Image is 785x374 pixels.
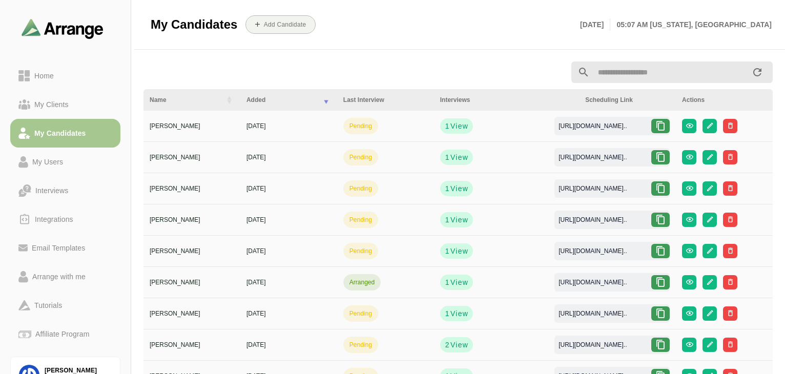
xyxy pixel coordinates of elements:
[444,183,449,194] strong: 1
[450,246,468,256] span: View
[31,328,93,340] div: Affiliate Program
[440,337,473,352] button: 2View
[349,309,372,318] div: pending
[246,278,331,287] div: [DATE]
[580,18,610,31] p: [DATE]
[10,119,120,148] a: My Candidates
[150,278,234,287] div: [PERSON_NAME]
[246,340,331,349] div: [DATE]
[450,121,468,131] span: View
[450,183,468,194] span: View
[550,215,635,224] div: [URL][DOMAIN_NAME]..
[30,127,90,139] div: My Candidates
[440,181,473,196] button: 1View
[450,215,468,225] span: View
[550,309,635,318] div: [URL][DOMAIN_NAME]..
[246,153,331,162] div: [DATE]
[245,15,316,34] button: Add Candidate
[150,340,234,349] div: [PERSON_NAME]
[10,320,120,348] a: Affiliate Program
[150,215,234,224] div: [PERSON_NAME]
[440,306,473,321] button: 1View
[10,176,120,205] a: Interviews
[150,309,234,318] div: [PERSON_NAME]
[440,118,473,134] button: 1View
[450,308,468,319] span: View
[150,121,234,131] div: [PERSON_NAME]
[246,215,331,224] div: [DATE]
[10,90,120,119] a: My Clients
[751,66,763,78] i: appended action
[444,121,449,131] strong: 1
[440,150,473,165] button: 1View
[30,299,66,311] div: Tutorials
[444,152,449,162] strong: 1
[440,95,573,105] div: Interviews
[440,275,473,290] button: 1View
[246,121,331,131] div: [DATE]
[682,95,767,105] div: Actions
[150,95,219,105] div: Name
[349,184,372,193] div: pending
[150,153,234,162] div: [PERSON_NAME]
[150,184,234,193] div: [PERSON_NAME]
[444,215,449,225] strong: 1
[450,152,468,162] span: View
[444,308,449,319] strong: 1
[349,215,372,224] div: pending
[444,277,449,287] strong: 1
[550,278,635,287] div: [URL][DOMAIN_NAME]..
[10,61,120,90] a: Home
[440,212,473,227] button: 1View
[28,271,90,283] div: Arrange with me
[28,242,89,254] div: Email Templates
[349,278,375,287] div: arranged
[343,95,428,105] div: Last Interview
[31,184,72,197] div: Interviews
[444,246,449,256] strong: 1
[550,121,635,131] div: [URL][DOMAIN_NAME]..
[150,246,234,256] div: [PERSON_NAME]
[28,156,67,168] div: My Users
[151,17,237,32] span: My Candidates
[246,184,331,193] div: [DATE]
[10,291,120,320] a: Tutorials
[450,277,468,287] span: View
[10,205,120,234] a: Integrations
[349,153,372,162] div: pending
[585,95,670,105] div: Scheduling Link
[246,95,316,105] div: Added
[246,246,331,256] div: [DATE]
[30,70,58,82] div: Home
[22,18,104,38] img: arrangeai-name-small-logo.4d2b8aee.svg
[444,340,449,350] strong: 2
[550,153,635,162] div: [URL][DOMAIN_NAME]..
[10,234,120,262] a: Email Templates
[610,18,772,31] p: 05:07 AM [US_STATE], [GEOGRAPHIC_DATA]
[246,309,331,318] div: [DATE]
[349,121,372,131] div: pending
[550,246,635,256] div: [URL][DOMAIN_NAME]..
[263,21,306,28] b: Add Candidate
[550,340,635,349] div: [URL][DOMAIN_NAME]..
[450,340,468,350] span: View
[349,340,372,349] div: pending
[349,246,372,256] div: pending
[10,148,120,176] a: My Users
[550,184,635,193] div: [URL][DOMAIN_NAME]..
[440,243,473,259] button: 1View
[31,213,77,225] div: Integrations
[30,98,73,111] div: My Clients
[10,262,120,291] a: Arrange with me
